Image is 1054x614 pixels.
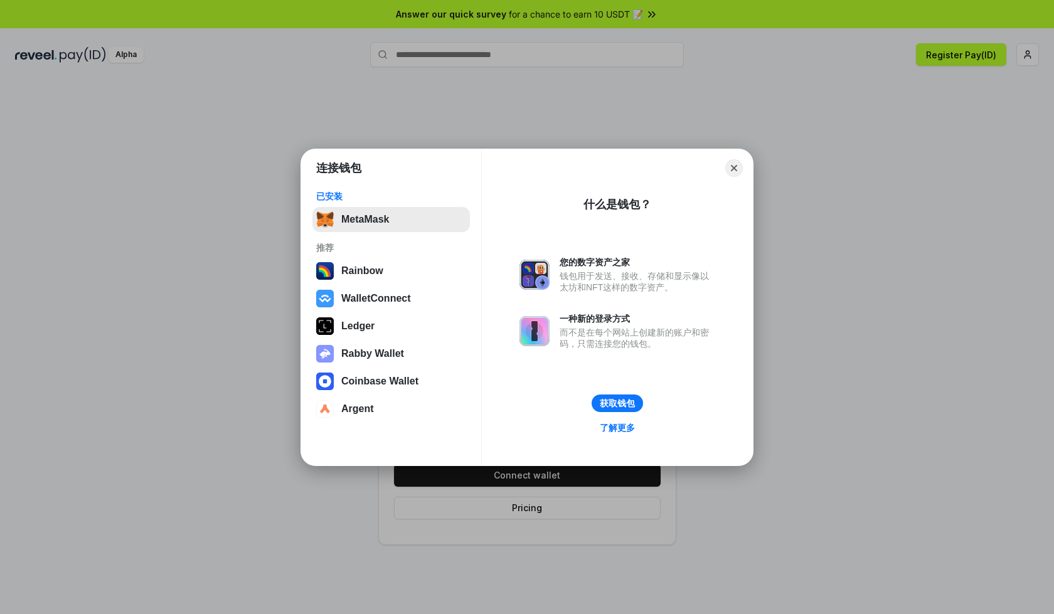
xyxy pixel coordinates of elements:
[592,394,643,412] button: 获取钱包
[519,316,550,346] img: svg+xml,%3Csvg%20xmlns%3D%22http%3A%2F%2Fwww.w3.org%2F2000%2Fsvg%22%20fill%3D%22none%22%20viewBox...
[312,369,470,394] button: Coinbase Wallet
[312,258,470,283] button: Rainbow
[316,400,334,418] img: svg+xml,%3Csvg%20width%3D%2228%22%20height%3D%2228%22%20viewBox%3D%220%200%2028%2028%22%20fill%3D...
[341,320,375,332] div: Ledger
[316,290,334,307] img: svg+xml,%3Csvg%20width%3D%2228%22%20height%3D%2228%22%20viewBox%3D%220%200%2028%2028%22%20fill%3D...
[560,327,715,349] div: 而不是在每个网站上创建新的账户和密码，只需连接您的钱包。
[312,207,470,232] button: MetaMask
[316,191,466,202] div: 已安装
[312,286,470,311] button: WalletConnect
[583,197,651,212] div: 什么是钱包？
[312,314,470,339] button: Ledger
[341,376,418,387] div: Coinbase Wallet
[341,348,404,359] div: Rabby Wallet
[316,345,334,363] img: svg+xml,%3Csvg%20xmlns%3D%22http%3A%2F%2Fwww.w3.org%2F2000%2Fsvg%22%20fill%3D%22none%22%20viewBox...
[600,422,635,433] div: 了解更多
[316,161,361,176] h1: 连接钱包
[341,403,374,415] div: Argent
[560,257,715,268] div: 您的数字资产之家
[316,317,334,335] img: svg+xml,%3Csvg%20xmlns%3D%22http%3A%2F%2Fwww.w3.org%2F2000%2Fsvg%22%20width%3D%2228%22%20height%3...
[560,313,715,324] div: 一种新的登录方式
[725,159,743,177] button: Close
[592,420,642,436] a: 了解更多
[519,260,550,290] img: svg+xml,%3Csvg%20xmlns%3D%22http%3A%2F%2Fwww.w3.org%2F2000%2Fsvg%22%20fill%3D%22none%22%20viewBox...
[312,396,470,421] button: Argent
[600,398,635,409] div: 获取钱包
[341,214,389,225] div: MetaMask
[316,211,334,228] img: svg+xml,%3Csvg%20fill%3D%22none%22%20height%3D%2233%22%20viewBox%3D%220%200%2035%2033%22%20width%...
[316,373,334,390] img: svg+xml,%3Csvg%20width%3D%2228%22%20height%3D%2228%22%20viewBox%3D%220%200%2028%2028%22%20fill%3D...
[312,341,470,366] button: Rabby Wallet
[316,242,466,253] div: 推荐
[316,262,334,280] img: svg+xml,%3Csvg%20width%3D%22120%22%20height%3D%22120%22%20viewBox%3D%220%200%20120%20120%22%20fil...
[341,293,411,304] div: WalletConnect
[341,265,383,277] div: Rainbow
[560,270,715,293] div: 钱包用于发送、接收、存储和显示像以太坊和NFT这样的数字资产。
